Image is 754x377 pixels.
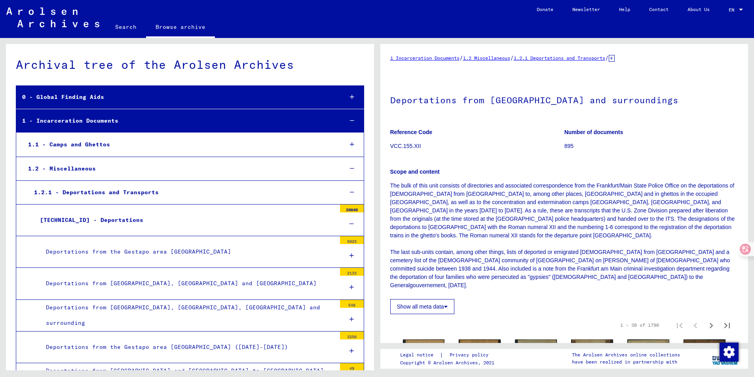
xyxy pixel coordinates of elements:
[22,137,336,152] div: 1.1 - Camps and Ghettos
[28,185,336,200] div: 1.2.1 - Deportations and Transports
[564,142,738,150] p: 895
[340,332,364,339] div: 3256
[514,55,605,61] a: 1.2.1 Deportations and Transports
[390,142,564,150] p: VCC.155.XII
[390,82,739,117] h1: Deportations from [GEOGRAPHIC_DATA] and surroundings
[390,129,433,135] b: Reference Code
[106,17,146,36] a: Search
[510,54,514,61] span: /
[572,351,680,358] p: The Arolsen Archives online collections
[688,317,703,333] button: Previous page
[703,317,719,333] button: Next page
[390,55,460,61] a: 1 Incarceration Documents
[710,349,740,368] img: yv_logo.png
[564,129,623,135] b: Number of documents
[460,54,463,61] span: /
[463,55,510,61] a: 1.2 Miscellaneous
[390,182,739,290] p: The bulk of this unit consists of directories and associated correspondence from the Frankfurt/Ma...
[146,17,215,38] a: Browse archive
[16,89,336,105] div: 0 - Global Finding Aids
[40,339,336,355] div: Deportations from the Gestapo area [GEOGRAPHIC_DATA] ([DATE]-[DATE])
[6,8,99,27] img: Arolsen_neg.svg
[400,351,440,359] a: Legal notice
[400,351,498,359] div: |
[729,7,737,13] span: EN
[340,236,364,244] div: 5925
[340,300,364,308] div: 546
[605,54,609,61] span: /
[340,268,364,276] div: 2133
[22,161,336,176] div: 1.2 - Miscellaneous
[390,169,440,175] b: Scope and content
[340,363,364,371] div: 49
[40,244,336,260] div: Deportations from the Gestapo area [GEOGRAPHIC_DATA]
[620,322,659,329] div: 1 – 30 of 1790
[572,358,680,366] p: have been realized in partnership with
[720,343,739,362] img: Change consent
[672,317,688,333] button: First page
[719,342,738,361] div: Change consent
[16,56,364,74] div: Archival tree of the Arolsen Archives
[719,317,735,333] button: Last page
[34,212,336,228] div: [TECHNICAL_ID] - Deportations
[40,276,336,291] div: Deportations from [GEOGRAPHIC_DATA], [GEOGRAPHIC_DATA] and [GEOGRAPHIC_DATA]
[443,351,498,359] a: Privacy policy
[340,205,364,212] div: 20840
[16,113,336,129] div: 1 - Incarceration Documents
[390,299,454,314] button: Show all meta data
[40,300,336,331] div: Deportations from [GEOGRAPHIC_DATA], [GEOGRAPHIC_DATA], [GEOGRAPHIC_DATA] and surrounding
[400,359,498,366] p: Copyright © Arolsen Archives, 2021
